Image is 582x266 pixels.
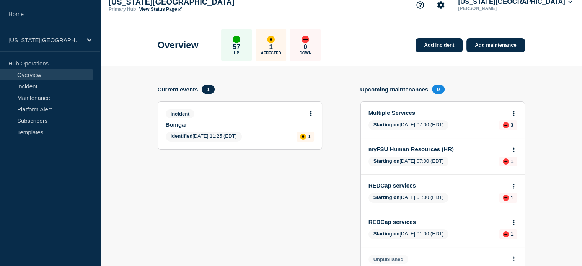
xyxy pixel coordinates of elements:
[368,109,507,116] a: Multiple Services
[360,86,429,93] h4: Upcoming maintenances
[304,43,307,51] p: 0
[171,133,193,139] span: Identified
[109,7,136,12] p: Primary Hub
[233,36,240,43] div: up
[373,158,400,164] span: Starting on
[308,134,310,139] p: 1
[368,157,449,166] span: [DATE] 07:00 (EDT)
[503,122,509,128] div: down
[368,193,449,203] span: [DATE] 01:00 (EDT)
[158,86,198,93] h4: Current events
[373,231,400,237] span: Starting on
[510,231,513,237] p: 1
[416,38,463,52] a: Add incident
[368,255,409,264] span: Unpublished
[368,229,449,239] span: [DATE] 01:00 (EDT)
[373,122,400,127] span: Starting on
[202,85,214,94] span: 1
[368,219,507,225] a: REDCap services
[510,195,513,201] p: 1
[234,51,239,55] p: Up
[432,85,445,94] span: 9
[466,38,525,52] a: Add maintenance
[456,6,536,11] p: [PERSON_NAME]
[368,146,507,152] a: myFSU Human Resources (HR)
[368,120,449,130] span: [DATE] 07:00 (EDT)
[233,43,240,51] p: 57
[299,51,311,55] p: Down
[166,121,304,128] a: Bomgar
[503,195,509,201] div: down
[300,134,306,140] div: affected
[139,7,181,12] a: View Status Page
[302,36,309,43] div: down
[267,36,275,43] div: affected
[503,158,509,165] div: down
[166,109,195,118] span: Incident
[158,40,199,51] h1: Overview
[8,37,82,43] p: [US_STATE][GEOGRAPHIC_DATA]
[269,43,273,51] p: 1
[368,182,507,189] a: REDCap services
[510,158,513,164] p: 1
[503,231,509,237] div: down
[510,122,513,128] p: 3
[373,194,400,200] span: Starting on
[261,51,281,55] p: Affected
[166,132,242,142] span: [DATE] 11:25 (EDT)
